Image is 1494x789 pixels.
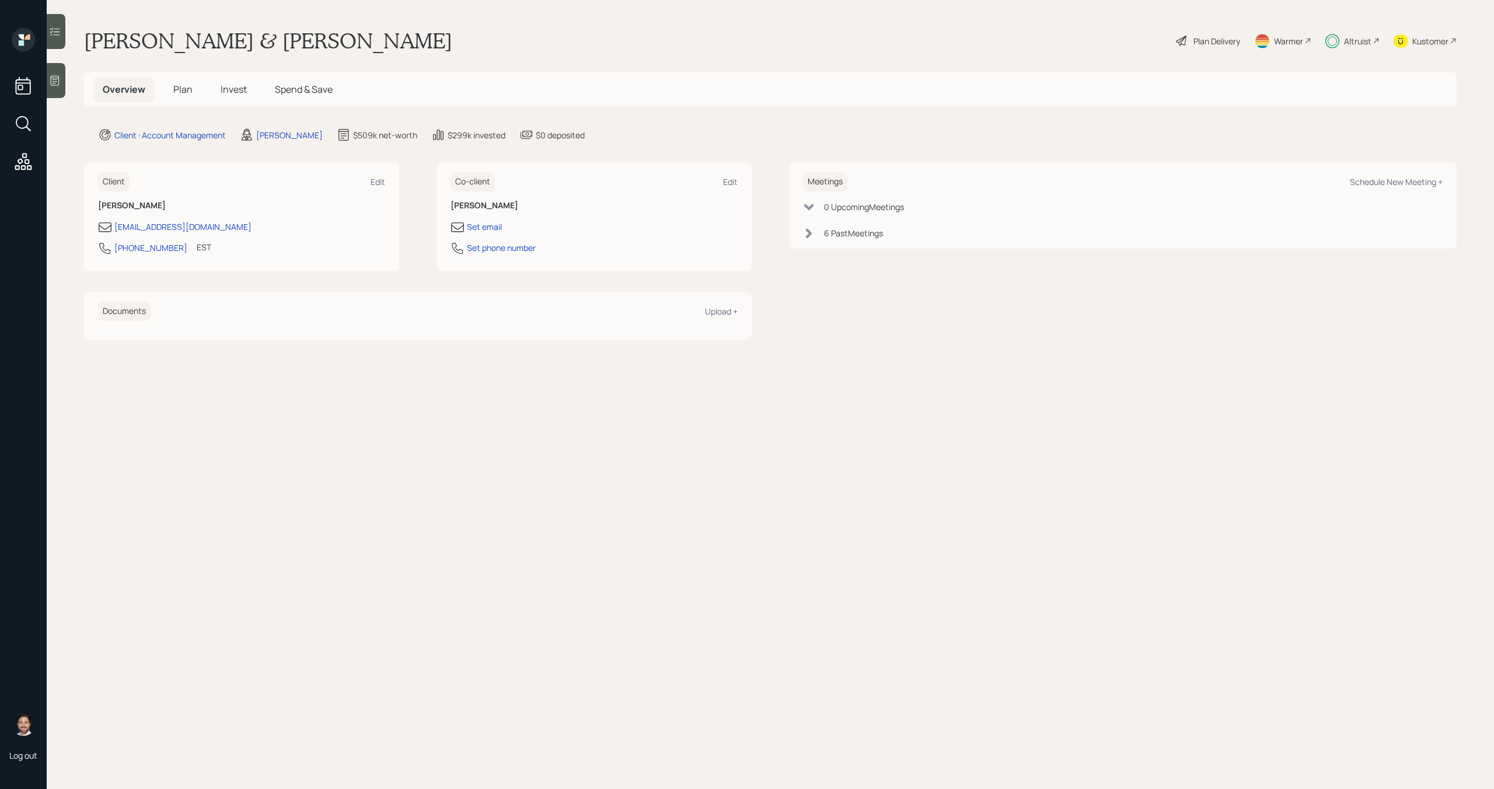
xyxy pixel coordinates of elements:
div: $0 deposited [536,129,585,141]
h6: Meetings [803,172,847,191]
h1: [PERSON_NAME] & [PERSON_NAME] [84,28,452,54]
h6: [PERSON_NAME] [98,201,385,211]
div: Edit [371,176,385,187]
div: Set phone number [467,242,536,254]
div: Altruist [1344,35,1371,47]
h6: Client [98,172,130,191]
h6: Documents [98,302,151,321]
div: $299k invested [448,129,505,141]
span: Plan [173,83,193,96]
h6: Co-client [451,172,495,191]
span: Overview [103,83,145,96]
div: Upload + [705,306,738,317]
h6: [PERSON_NAME] [451,201,738,211]
div: Kustomer [1412,35,1448,47]
div: Plan Delivery [1193,35,1240,47]
div: Warmer [1274,35,1303,47]
div: EST [197,241,211,253]
div: [EMAIL_ADDRESS][DOMAIN_NAME] [114,221,252,233]
div: $509k net-worth [353,129,417,141]
div: Edit [723,176,738,187]
div: Set email [467,221,502,233]
span: Invest [221,83,247,96]
span: Spend & Save [275,83,333,96]
div: [PERSON_NAME] [256,129,323,141]
img: michael-russo-headshot.png [12,713,35,736]
div: Client · Account Management [114,129,226,141]
div: [PHONE_NUMBER] [114,242,187,254]
div: 6 Past Meeting s [824,227,883,239]
div: 0 Upcoming Meeting s [824,201,904,213]
div: Schedule New Meeting + [1350,176,1443,187]
div: Log out [9,750,37,761]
